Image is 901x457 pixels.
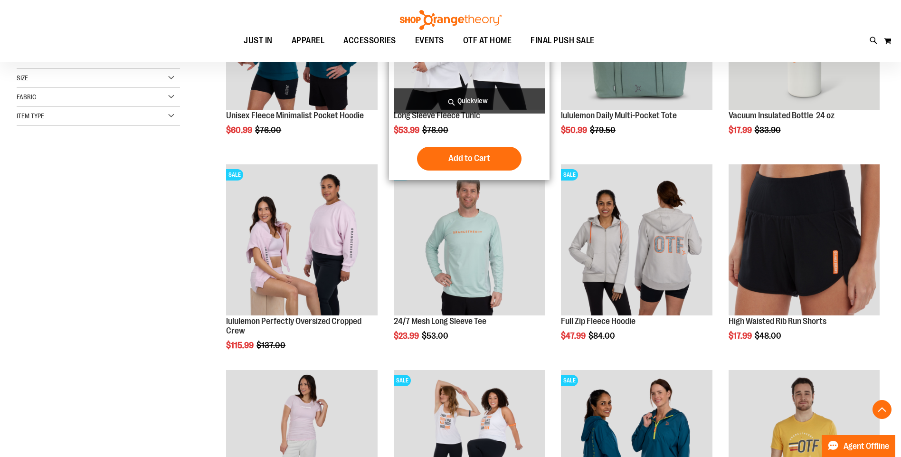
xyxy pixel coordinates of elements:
span: APPAREL [292,30,325,51]
span: $17.99 [729,331,753,341]
span: $60.99 [226,125,254,135]
span: $84.00 [588,331,616,341]
a: APPAREL [282,30,334,52]
a: lululemon Perfectly Oversized Cropped Crew [226,316,361,335]
img: Shop Orangetheory [398,10,503,30]
span: $33.90 [755,125,782,135]
span: $47.99 [561,331,587,341]
span: $115.99 [226,341,255,350]
a: Vacuum Insulated Bottle 24 oz [729,111,835,120]
div: product [724,160,884,365]
span: Item Type [17,112,44,120]
span: $17.99 [729,125,753,135]
span: $50.99 [561,125,588,135]
span: $79.50 [590,125,617,135]
span: $53.99 [394,125,421,135]
span: $53.00 [422,331,450,341]
button: Back To Top [873,400,892,419]
div: product [221,160,382,374]
span: Fabric [17,93,36,101]
img: Main Image of 1457091 [561,164,712,315]
div: product [556,160,717,365]
a: lululemon Perfectly Oversized Cropped CrewSALE [226,164,377,317]
span: Size [17,74,28,82]
a: Long Sleeve Fleece Tunic [394,111,480,120]
button: Add to Cart [417,147,522,171]
img: Main Image of 1457095 [394,164,545,315]
span: OTF AT HOME [463,30,512,51]
a: OTF AT HOME [454,30,522,52]
button: Agent Offline [822,435,895,457]
span: Add to Cart [448,153,490,163]
span: SALE [561,169,578,181]
img: High Waisted Rib Run Shorts [729,164,880,315]
a: Unisex Fleece Minimalist Pocket Hoodie [226,111,364,120]
span: SALE [226,169,243,181]
span: $137.00 [256,341,287,350]
div: product [389,160,550,365]
img: lululemon Perfectly Oversized Cropped Crew [226,164,377,315]
span: $48.00 [755,331,783,341]
a: Quickview [394,88,545,114]
span: EVENTS [415,30,444,51]
a: EVENTS [406,30,454,52]
a: Full Zip Fleece Hoodie [561,316,635,326]
span: $78.00 [422,125,450,135]
span: SALE [561,375,578,386]
span: $76.00 [255,125,283,135]
a: JUST IN [234,30,282,52]
a: lululemon Daily Multi-Pocket Tote [561,111,677,120]
a: High Waisted Rib Run Shorts [729,316,826,326]
a: High Waisted Rib Run Shorts [729,164,880,317]
span: FINAL PUSH SALE [531,30,595,51]
a: FINAL PUSH SALE [521,30,604,51]
span: SALE [394,375,411,386]
a: ACCESSORIES [334,30,406,52]
span: JUST IN [244,30,273,51]
a: Main Image of 1457095SALE [394,164,545,317]
span: $23.99 [394,331,420,341]
span: Agent Offline [844,442,889,451]
a: Main Image of 1457091SALE [561,164,712,317]
a: 24/7 Mesh Long Sleeve Tee [394,316,486,326]
span: ACCESSORIES [343,30,396,51]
